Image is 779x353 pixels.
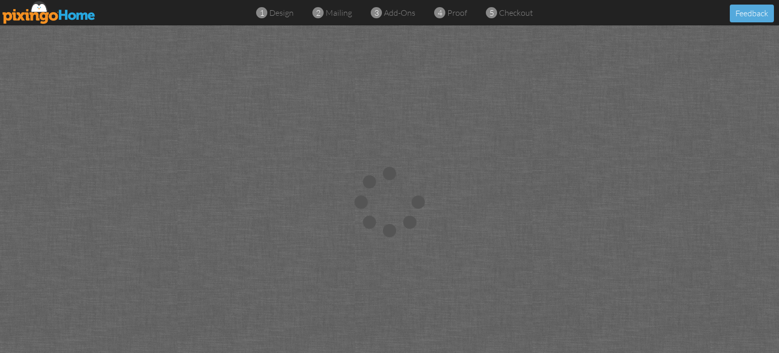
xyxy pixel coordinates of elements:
[269,8,294,18] span: design
[489,7,494,19] span: 5
[447,8,467,18] span: proof
[326,8,352,18] span: mailing
[499,8,533,18] span: checkout
[260,7,264,19] span: 1
[438,7,442,19] span: 4
[3,1,96,24] img: pixingo logo
[374,7,379,19] span: 3
[730,5,774,22] button: Feedback
[384,8,415,18] span: add-ons
[316,7,321,19] span: 2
